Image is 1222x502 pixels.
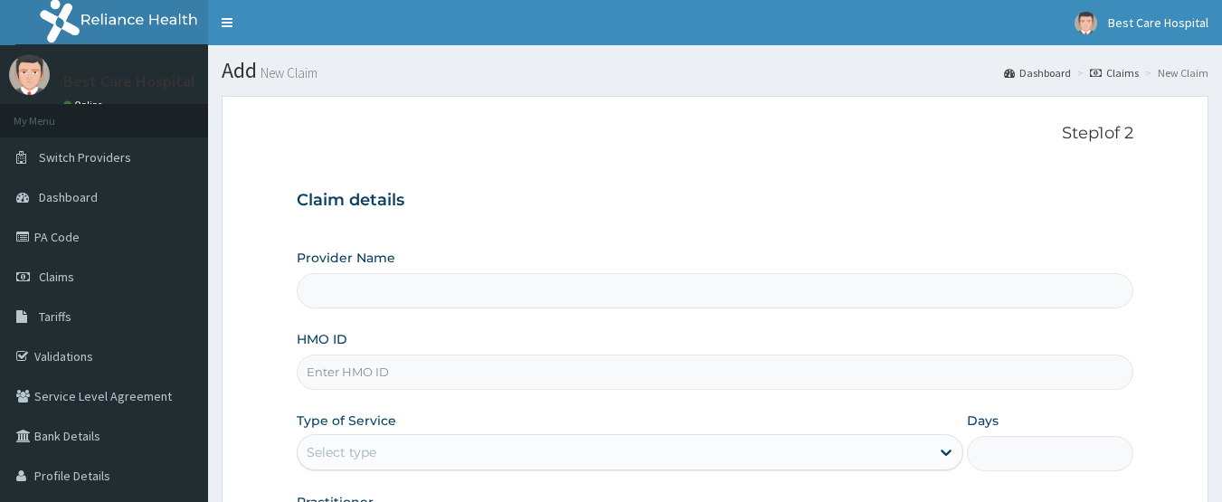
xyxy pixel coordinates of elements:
[9,54,50,95] img: User Image
[63,99,107,111] a: Online
[39,149,131,166] span: Switch Providers
[297,191,1134,211] h3: Claim details
[1004,65,1071,81] a: Dashboard
[39,308,71,325] span: Tariffs
[1075,12,1097,34] img: User Image
[307,443,376,461] div: Select type
[297,249,395,267] label: Provider Name
[63,73,195,90] p: Best Care Hospital
[257,66,317,80] small: New Claim
[1141,65,1208,81] li: New Claim
[297,124,1134,144] p: Step 1 of 2
[222,59,1208,82] h1: Add
[297,412,396,430] label: Type of Service
[39,189,98,205] span: Dashboard
[297,355,1134,390] input: Enter HMO ID
[1090,65,1139,81] a: Claims
[39,269,74,285] span: Claims
[297,330,347,348] label: HMO ID
[967,412,999,430] label: Days
[1108,14,1208,31] span: Best Care Hospital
